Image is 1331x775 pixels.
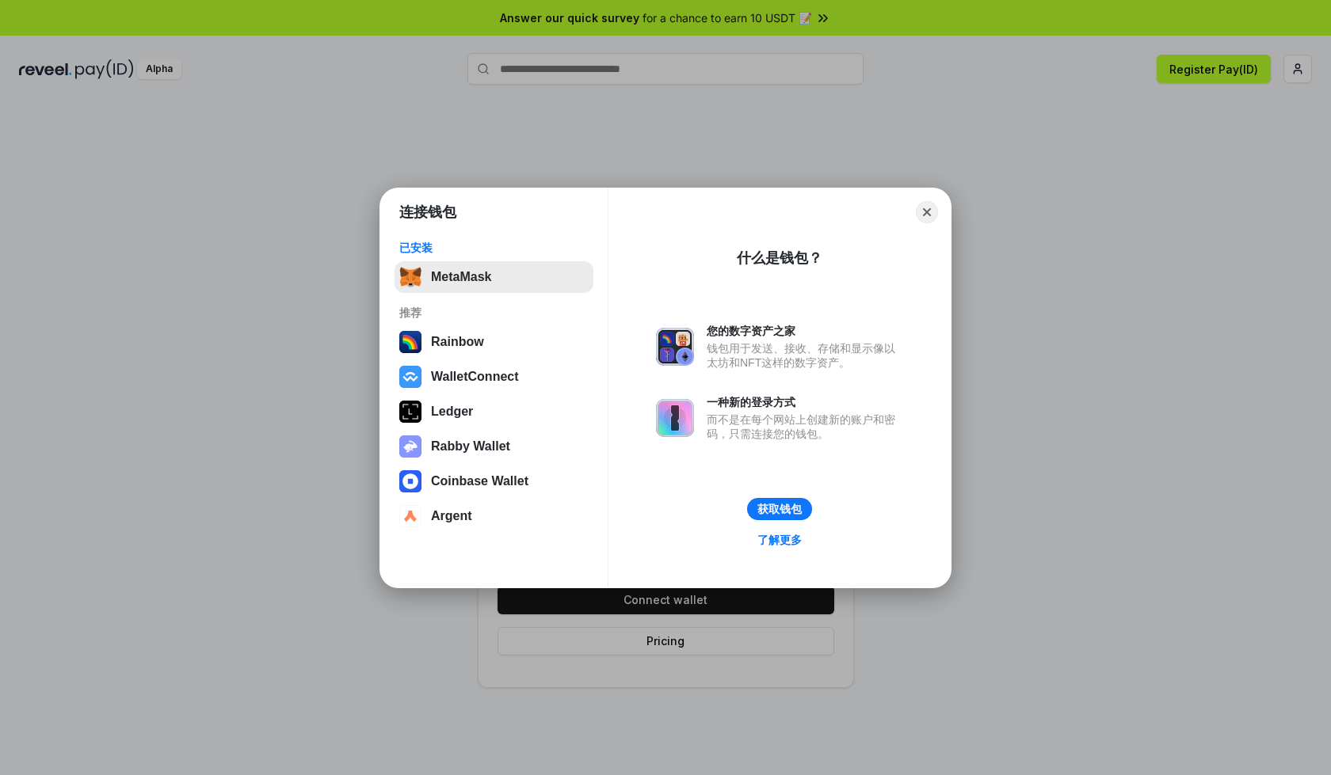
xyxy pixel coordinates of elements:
[399,366,421,388] img: svg+xml,%3Csvg%20width%3D%2228%22%20height%3D%2228%22%20viewBox%3D%220%200%2028%2028%22%20fill%3D...
[707,341,903,370] div: 钱包用于发送、接收、存储和显示像以太坊和NFT这样的数字资产。
[399,241,589,255] div: 已安装
[399,203,456,222] h1: 连接钱包
[431,270,491,284] div: MetaMask
[399,470,421,492] img: svg+xml,%3Csvg%20width%3D%2228%22%20height%3D%2228%22%20viewBox%3D%220%200%2028%2028%22%20fill%3D...
[757,533,802,547] div: 了解更多
[399,435,421,458] img: svg+xml,%3Csvg%20xmlns%3D%22http%3A%2F%2Fwww.w3.org%2F2000%2Fsvg%22%20fill%3D%22none%22%20viewBox...
[431,509,472,523] div: Argent
[707,324,903,338] div: 您的数字资产之家
[431,335,484,349] div: Rainbow
[399,505,421,527] img: svg+xml,%3Csvg%20width%3D%2228%22%20height%3D%2228%22%20viewBox%3D%220%200%2028%2028%22%20fill%3D...
[707,412,903,441] div: 而不是在每个网站上创建新的账户和密码，只需连接您的钱包。
[399,266,421,288] img: svg+xml,%3Csvg%20fill%3D%22none%22%20height%3D%2233%22%20viewBox%3D%220%200%2035%2033%22%20width%...
[399,331,421,353] img: svg+xml,%3Csvg%20width%3D%22120%22%20height%3D%22120%22%20viewBox%3D%220%200%20120%20120%22%20fil...
[916,201,938,223] button: Close
[431,405,473,419] div: Ledger
[395,465,593,497] button: Coinbase Wallet
[395,396,593,427] button: Ledger
[395,500,593,532] button: Argent
[747,498,812,520] button: 获取钱包
[737,249,822,268] div: 什么是钱包？
[395,361,593,393] button: WalletConnect
[395,261,593,293] button: MetaMask
[431,474,528,488] div: Coinbase Wallet
[707,395,903,409] div: 一种新的登录方式
[431,439,510,454] div: Rabby Wallet
[656,328,694,366] img: svg+xml,%3Csvg%20xmlns%3D%22http%3A%2F%2Fwww.w3.org%2F2000%2Fsvg%22%20fill%3D%22none%22%20viewBox...
[431,370,519,384] div: WalletConnect
[399,401,421,423] img: svg+xml,%3Csvg%20xmlns%3D%22http%3A%2F%2Fwww.w3.org%2F2000%2Fsvg%22%20width%3D%2228%22%20height%3...
[395,326,593,358] button: Rainbow
[757,502,802,516] div: 获取钱包
[656,399,694,437] img: svg+xml,%3Csvg%20xmlns%3D%22http%3A%2F%2Fwww.w3.org%2F2000%2Fsvg%22%20fill%3D%22none%22%20viewBox...
[395,431,593,462] button: Rabby Wallet
[748,530,811,550] a: 了解更多
[399,306,589,320] div: 推荐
